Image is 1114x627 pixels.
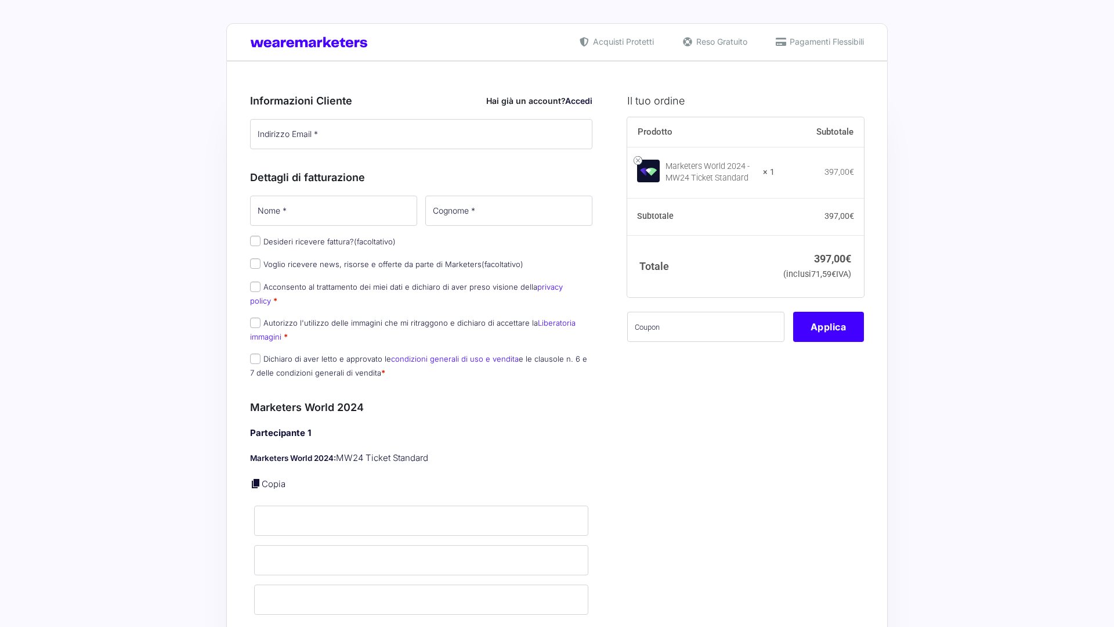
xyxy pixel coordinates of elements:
div: Hai già un account? [486,95,592,107]
span: (facoltativo) [482,260,523,269]
label: Desideri ricevere fattura? [250,237,396,246]
span: € [845,253,851,265]
span: € [849,211,854,221]
h3: Marketers World 2024 [250,399,592,415]
h3: Il tuo ordine [627,93,864,109]
h4: Partecipante 1 [250,427,592,440]
span: € [831,269,836,279]
span: Pagamenti Flessibili [787,35,864,48]
strong: Marketers World 2024: [250,453,336,463]
label: Dichiaro di aver letto e approvato le e le clausole n. 6 e 7 delle condizioni generali di vendita [250,354,587,377]
a: Copia i dettagli dell'acquirente [250,478,262,489]
input: Cognome * [425,196,592,226]
th: Subtotale [627,199,775,236]
bdi: 397,00 [814,253,851,265]
a: Copia [262,478,285,489]
span: Acquisti Protetti [590,35,654,48]
span: € [849,167,854,176]
span: 71,59 [811,269,836,279]
a: Liberatoria immagini [250,318,576,341]
h3: Dettagli di fatturazione [250,170,592,185]
bdi: 397,00 [824,211,854,221]
label: Acconsento al trattamento dei miei dati e dichiaro di aver preso visione della [250,282,563,305]
button: Applica [793,312,864,342]
bdi: 397,00 [824,167,854,176]
span: (facoltativo) [354,237,396,246]
th: Totale [627,235,775,297]
span: Reso Gratuito [693,35,747,48]
input: Autorizzo l'utilizzo delle immagini che mi ritraggono e dichiaro di accettare laLiberatoria immagini [250,318,261,328]
input: Coupon [627,312,784,342]
input: Dichiaro di aver letto e approvato lecondizioni generali di uso e venditae le clausole n. 6 e 7 d... [250,354,261,364]
input: Desideri ricevere fattura?(facoltativo) [250,236,261,246]
h3: Informazioni Cliente [250,93,592,109]
input: Nome * [250,196,417,226]
small: (inclusi IVA) [783,269,851,279]
input: Acconsento al trattamento dei miei dati e dichiaro di aver preso visione dellaprivacy policy [250,282,261,292]
p: MW24 Ticket Standard [250,452,592,465]
input: Voglio ricevere news, risorse e offerte da parte di Marketers(facoltativo) [250,258,261,269]
a: Accedi [565,96,592,106]
strong: × 1 [763,167,775,178]
div: Marketers World 2024 - MW24 Ticket Standard [665,161,756,184]
input: Indirizzo Email * [250,119,592,149]
th: Prodotto [627,117,775,147]
th: Subtotale [775,117,864,147]
a: privacy policy [250,282,563,305]
img: Marketers World 2024 - MW24 Ticket Standard [637,160,660,182]
a: condizioni generali di uso e vendita [391,354,519,363]
label: Autorizzo l'utilizzo delle immagini che mi ritraggono e dichiaro di accettare la [250,318,576,341]
label: Voglio ricevere news, risorse e offerte da parte di Marketers [250,260,523,269]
